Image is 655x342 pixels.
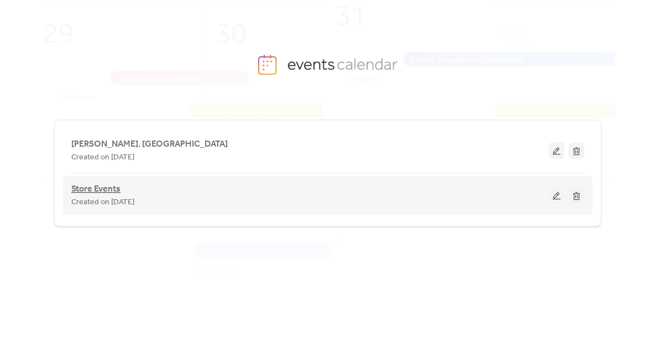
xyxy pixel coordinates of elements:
a: [PERSON_NAME]. [GEOGRAPHIC_DATA] [71,141,228,147]
a: Store Events [71,186,120,193]
span: Created on [DATE] [71,196,134,209]
span: Created on [DATE] [71,151,134,164]
span: Store Events [71,183,120,196]
span: [PERSON_NAME]. [GEOGRAPHIC_DATA] [71,138,228,151]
